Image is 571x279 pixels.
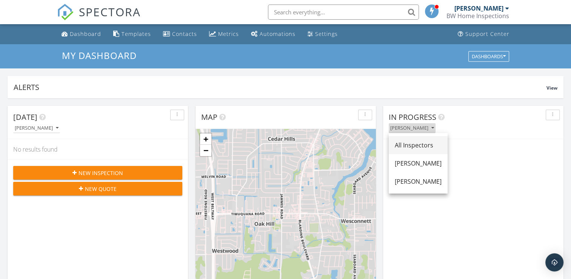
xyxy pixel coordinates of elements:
div: Support Center [465,30,509,37]
div: [PERSON_NAME] [395,177,442,186]
a: Zoom in [200,133,211,145]
button: [PERSON_NAME] [389,123,436,133]
div: No results found [8,139,188,160]
button: Dashboards [468,51,509,62]
a: Dashboard [58,27,104,41]
a: Settings [305,27,341,41]
button: New Inspection [13,166,182,180]
a: Contacts [160,27,200,41]
a: Support Center [455,27,513,41]
span: New Inspection [78,169,123,177]
span: In Progress [389,112,436,122]
div: [PERSON_NAME] [395,159,442,168]
div: Automations [260,30,296,37]
div: All Inspectors [395,141,442,150]
img: The Best Home Inspection Software - Spectora [57,4,74,20]
div: [PERSON_NAME] [390,126,434,131]
input: Search everything... [268,5,419,20]
span: Map [201,112,217,122]
span: [DATE] [13,112,37,122]
button: [PERSON_NAME] [13,123,60,133]
a: Metrics [206,27,242,41]
div: [PERSON_NAME] [454,5,503,12]
div: Metrics [218,30,239,37]
span: View [546,85,557,91]
div: [PERSON_NAME] [15,126,58,131]
div: Settings [315,30,338,37]
div: Templates [122,30,151,37]
div: Dashboards [472,54,506,59]
div: Dashboard [70,30,101,37]
div: Contacts [172,30,197,37]
a: Zoom out [200,145,211,156]
span: My Dashboard [62,49,137,62]
div: Alerts [14,82,546,92]
a: Templates [110,27,154,41]
a: Automations (Basic) [248,27,299,41]
span: SPECTORA [79,4,141,20]
div: No results found [383,139,563,160]
div: Open Intercom Messenger [545,253,563,271]
span: New Quote [85,185,117,193]
a: SPECTORA [57,10,141,26]
div: BW Home Inspections [446,12,509,20]
button: New Quote [13,182,182,195]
